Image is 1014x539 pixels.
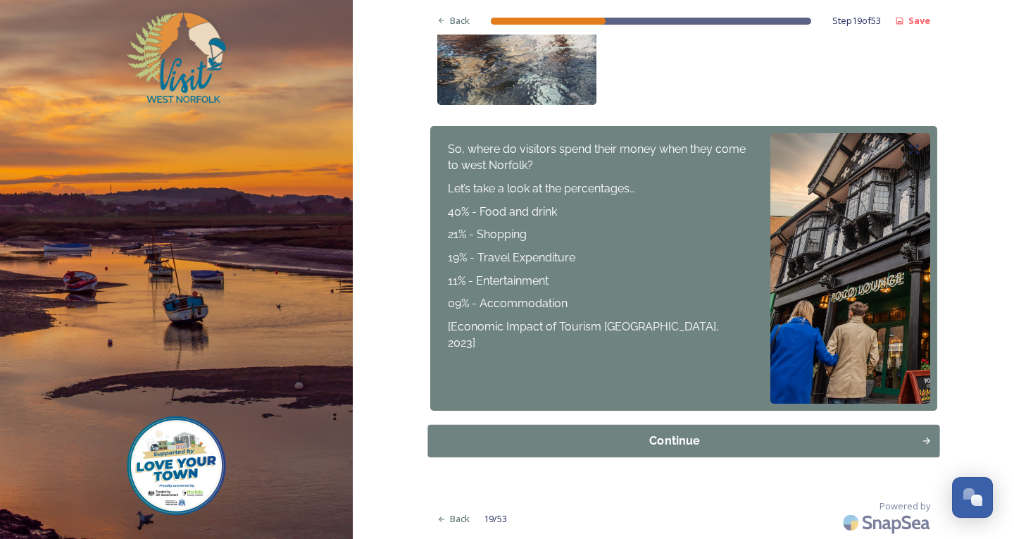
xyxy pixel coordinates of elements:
[448,251,575,264] span: 19% - Travel Expenditure
[448,142,749,172] span: So, where do visitors spend their money when they come to west Norfolk?
[880,500,930,513] span: Powered by
[448,182,634,195] span: Let’s take a look at the percentages…
[450,512,470,526] span: Back
[448,297,568,310] span: 09% - Accommodation
[484,512,507,526] span: 19 / 53
[908,14,930,27] strong: Save
[427,425,939,457] button: Continue
[448,228,527,241] span: 21% - Shopping
[839,506,937,539] img: SnapSea Logo
[435,433,913,450] div: Continue
[448,205,557,218] span: 40% - Food and drink
[952,477,993,518] button: Open Chat
[448,320,722,349] span: [Economic Impact of Tourism [GEOGRAPHIC_DATA], 2023]
[448,274,549,287] span: 11% - Entertainment
[450,14,470,27] span: Back
[832,14,881,27] span: Step 19 of 53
